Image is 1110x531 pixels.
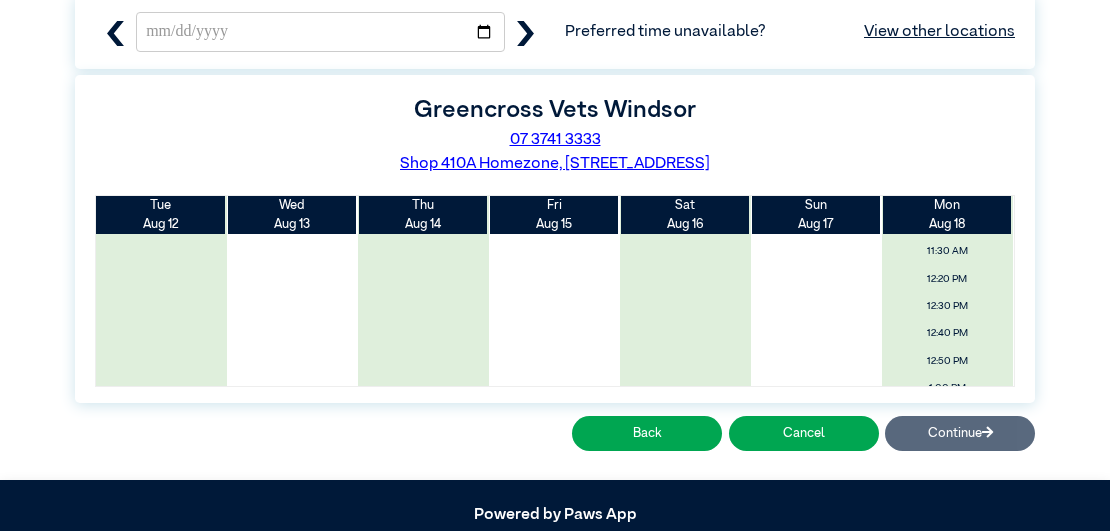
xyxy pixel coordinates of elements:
a: Shop 410A Homezone, [STREET_ADDRESS] [400,156,710,172]
span: 12:20 PM [887,268,1007,291]
th: Aug 18 [882,196,1013,234]
span: 11:30 AM [887,240,1007,263]
label: Greencross Vets Windsor [414,98,696,122]
th: Aug 13 [227,196,358,234]
span: 1:00 PM [887,377,1007,400]
button: Back [572,416,722,451]
h5: Powered by Paws App [75,506,1035,525]
a: View other locations [864,20,1015,44]
span: 12:30 PM [887,295,1007,318]
th: Aug 15 [489,196,620,234]
th: Aug 16 [620,196,751,234]
th: Aug 14 [358,196,489,234]
span: Preferred time unavailable? [565,20,1015,44]
th: Aug 17 [751,196,882,234]
th: Aug 12 [96,196,227,234]
a: 07 3741 3333 [510,132,601,148]
span: 12:50 PM [887,350,1007,373]
button: Cancel [729,416,879,451]
span: 12:40 PM [887,322,1007,345]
